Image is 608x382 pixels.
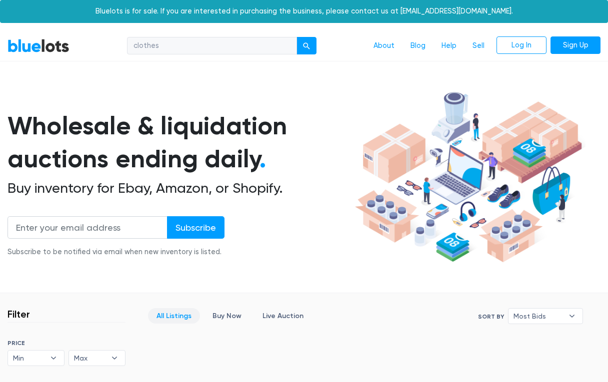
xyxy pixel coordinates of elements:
b: ▾ [561,309,582,324]
span: Most Bids [513,309,563,324]
b: ▾ [104,351,125,366]
h1: Wholesale & liquidation auctions ending daily [7,109,351,176]
input: Enter your email address [7,216,167,239]
div: Subscribe to be notified via email when new inventory is listed. [7,247,224,258]
a: Buy Now [204,308,250,324]
h6: PRICE [7,340,125,347]
a: Sign Up [550,36,600,54]
a: About [365,36,402,55]
label: Sort By [478,312,504,321]
input: Search for inventory [127,37,297,55]
span: Min [13,351,45,366]
a: All Listings [148,308,200,324]
b: ▾ [43,351,64,366]
span: . [259,144,266,174]
a: Log In [496,36,546,54]
h3: Filter [7,308,30,320]
span: Max [74,351,106,366]
a: Blog [402,36,433,55]
a: Help [433,36,464,55]
h2: Buy inventory for Ebay, Amazon, or Shopify. [7,180,351,197]
a: Live Auction [254,308,312,324]
a: BlueLots [7,38,69,53]
a: Sell [464,36,492,55]
input: Subscribe [167,216,224,239]
img: hero-ee84e7d0318cb26816c560f6b4441b76977f77a177738b4e94f68c95b2b83dbb.png [351,87,585,267]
